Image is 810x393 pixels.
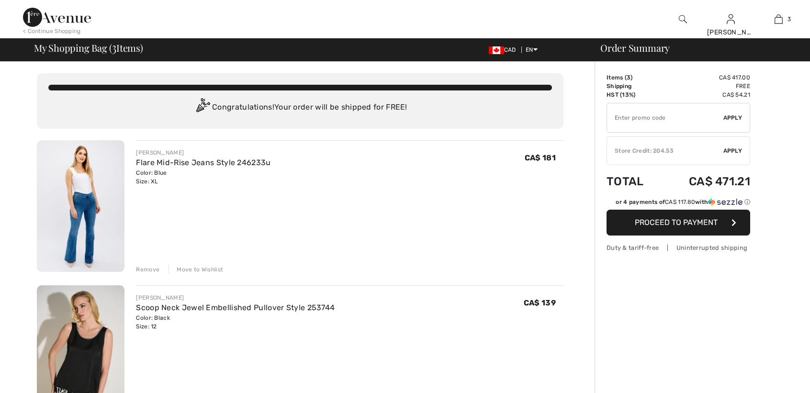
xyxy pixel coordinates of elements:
td: CA$ 417.00 [661,73,750,82]
img: Congratulation2.svg [193,98,212,117]
span: 3 [112,41,116,53]
div: or 4 payments of with [616,198,750,206]
img: Flare Mid-Rise Jeans Style 246233u [37,140,124,272]
div: Store Credit: 204.53 [607,146,723,155]
a: Sign In [727,14,735,23]
span: 3 [787,15,791,23]
a: Flare Mid-Rise Jeans Style 246233u [136,158,270,167]
button: Proceed to Payment [607,210,750,236]
td: CA$ 54.21 [661,90,750,99]
a: 3 [755,13,802,25]
div: < Continue Shopping [23,27,81,35]
span: CAD [489,46,520,53]
span: Proceed to Payment [635,218,718,227]
div: Remove [136,265,159,274]
div: Color: Black Size: 12 [136,314,335,331]
div: or 4 payments ofCA$ 117.80withSezzle Click to learn more about Sezzle [607,198,750,210]
div: Color: Blue Size: XL [136,168,270,186]
div: [PERSON_NAME] [136,293,335,302]
input: Promo code [607,103,723,132]
img: My Bag [775,13,783,25]
td: Shipping [607,82,661,90]
span: 3 [627,74,630,81]
div: Move to Wishlist [169,265,223,274]
td: Items ( ) [607,73,661,82]
div: [PERSON_NAME] [136,148,270,157]
img: My Info [727,13,735,25]
span: EN [526,46,538,53]
img: Canadian Dollar [489,46,504,54]
span: CA$ 139 [524,298,556,307]
div: Order Summary [589,43,804,53]
div: Congratulations! Your order will be shipped for FREE! [48,98,552,117]
div: [PERSON_NAME] [707,27,754,37]
td: Total [607,165,661,198]
div: Duty & tariff-free | Uninterrupted shipping [607,243,750,252]
img: Sezzle [708,198,742,206]
span: CA$ 117.80 [665,199,695,205]
img: search the website [679,13,687,25]
img: 1ère Avenue [23,8,91,27]
td: HST (13%) [607,90,661,99]
span: Apply [723,146,742,155]
span: CA$ 181 [525,153,556,162]
td: CA$ 471.21 [661,165,750,198]
span: My Shopping Bag ( Items) [34,43,143,53]
span: Apply [723,113,742,122]
td: Free [661,82,750,90]
a: Scoop Neck Jewel Embellished Pullover Style 253744 [136,303,335,312]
